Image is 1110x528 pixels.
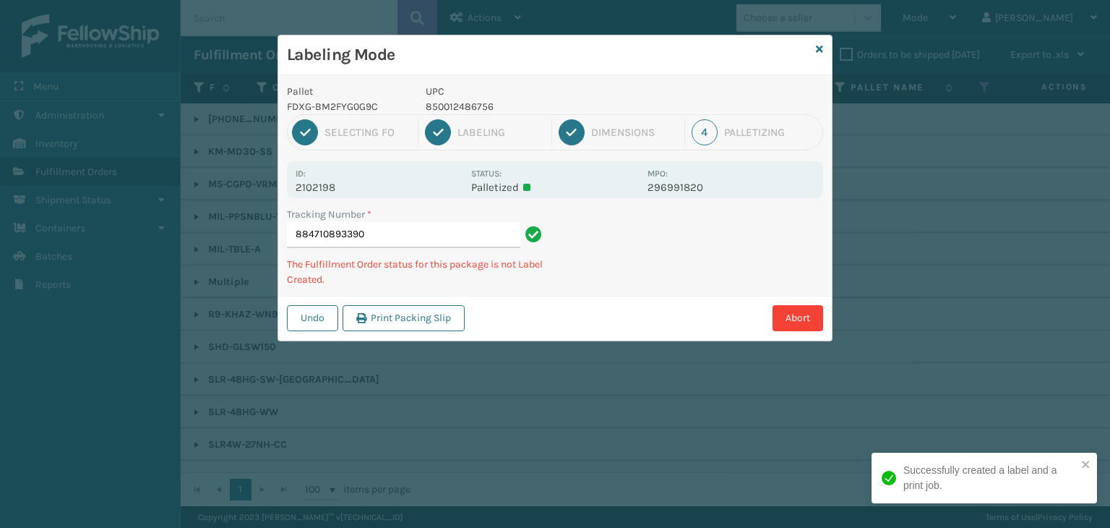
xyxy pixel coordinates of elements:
p: 850012486756 [426,99,639,114]
div: 3 [559,119,585,145]
div: 2 [425,119,451,145]
button: close [1081,459,1091,472]
label: MPO: [647,169,668,179]
div: Palletizing [724,126,818,139]
p: 2102198 [296,181,462,194]
p: Pallet [287,84,408,99]
label: Status: [471,169,502,179]
p: 296991820 [647,181,814,194]
div: 1 [292,119,318,145]
h3: Labeling Mode [287,44,810,66]
div: Labeling [457,126,544,139]
div: 4 [692,119,718,145]
p: UPC [426,84,639,99]
p: Palletized [471,181,638,194]
div: Dimensions [591,126,678,139]
div: Selecting FO [324,126,411,139]
button: Abort [773,305,823,331]
button: Undo [287,305,338,331]
p: FDXG-BM2FYG0G9C [287,99,408,114]
label: Tracking Number [287,207,371,222]
div: Successfully created a label and a print job. [903,463,1077,493]
button: Print Packing Slip [343,305,465,331]
label: Id: [296,169,306,179]
p: The Fulfillment Order status for this package is not Label Created. [287,257,546,287]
